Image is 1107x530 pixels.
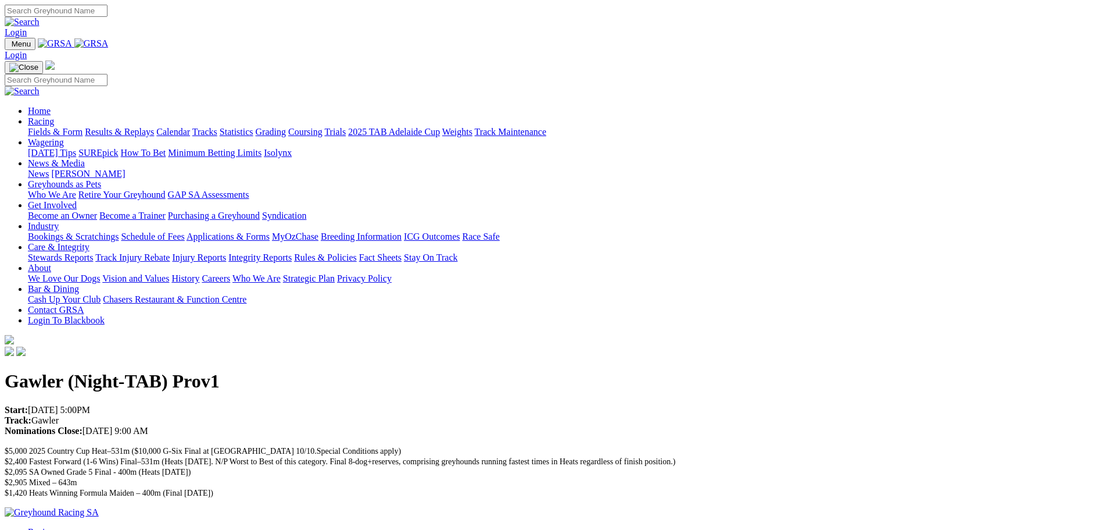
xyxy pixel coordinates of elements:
[5,507,99,518] img: Greyhound Racing SA
[228,252,292,262] a: Integrity Reports
[272,232,318,241] a: MyOzChase
[168,211,260,220] a: Purchasing a Greyhound
[5,335,14,344] img: logo-grsa-white.png
[28,315,105,325] a: Login To Blackbook
[168,148,261,158] a: Minimum Betting Limits
[5,61,43,74] button: Toggle navigation
[475,127,546,137] a: Track Maintenance
[324,127,346,137] a: Trials
[187,232,270,241] a: Applications & Forms
[5,5,108,17] input: Search
[5,347,14,356] img: facebook.svg
[78,148,118,158] a: SUREpick
[28,294,1102,305] div: Bar & Dining
[28,158,85,168] a: News & Media
[16,347,26,356] img: twitter.svg
[220,127,253,137] a: Statistics
[404,232,460,241] a: ICG Outcomes
[28,221,59,231] a: Industry
[95,252,170,262] a: Track Injury Rebate
[5,74,108,86] input: Search
[28,232,119,241] a: Bookings & Scratchings
[45,61,55,70] img: logo-grsa-white.png
[288,127,323,137] a: Coursing
[28,148,76,158] a: [DATE] Tips
[5,38,35,50] button: Toggle navigation
[462,232,499,241] a: Race Safe
[28,211,1102,221] div: Get Involved
[28,127,83,137] a: Fields & Form
[5,415,31,425] strong: Track:
[28,232,1102,242] div: Industry
[121,232,184,241] a: Schedule of Fees
[38,38,72,49] img: GRSA
[28,252,93,262] a: Stewards Reports
[121,148,166,158] a: How To Bet
[171,273,199,283] a: History
[5,371,1102,392] h1: Gawler (Night-TAB) Prov1
[28,169,49,179] a: News
[264,148,292,158] a: Isolynx
[156,127,190,137] a: Calendar
[404,252,457,262] a: Stay On Track
[5,426,83,436] strong: Nominations Close:
[28,284,79,294] a: Bar & Dining
[28,190,1102,200] div: Greyhounds as Pets
[5,50,27,60] a: Login
[9,63,38,72] img: Close
[28,242,89,252] a: Care & Integrity
[28,190,76,200] a: Who We Are
[232,273,281,283] a: Who We Are
[85,127,154,137] a: Results & Replays
[321,232,402,241] a: Breeding Information
[5,447,675,497] span: $5,000 2025 Country Cup Heat–531m ($10,000 G-Six Final at [GEOGRAPHIC_DATA] 10/10.Special Conditi...
[28,263,51,273] a: About
[168,190,249,200] a: GAP SA Assessments
[28,252,1102,263] div: Care & Integrity
[28,211,97,220] a: Become an Owner
[28,137,64,147] a: Wagering
[262,211,306,220] a: Syndication
[172,252,226,262] a: Injury Reports
[5,27,27,37] a: Login
[192,127,217,137] a: Tracks
[283,273,335,283] a: Strategic Plan
[28,169,1102,179] div: News & Media
[28,148,1102,158] div: Wagering
[28,116,54,126] a: Racing
[28,273,1102,284] div: About
[102,273,169,283] a: Vision and Values
[51,169,125,179] a: [PERSON_NAME]
[348,127,440,137] a: 2025 TAB Adelaide Cup
[28,305,84,315] a: Contact GRSA
[99,211,166,220] a: Become a Trainer
[359,252,402,262] a: Fact Sheets
[294,252,357,262] a: Rules & Policies
[28,179,101,189] a: Greyhounds as Pets
[28,273,100,283] a: We Love Our Dogs
[74,38,109,49] img: GRSA
[12,40,31,48] span: Menu
[28,200,77,210] a: Get Involved
[28,294,101,304] a: Cash Up Your Club
[442,127,472,137] a: Weights
[337,273,392,283] a: Privacy Policy
[202,273,230,283] a: Careers
[256,127,286,137] a: Grading
[78,190,166,200] a: Retire Your Greyhound
[5,17,40,27] img: Search
[28,106,51,116] a: Home
[28,127,1102,137] div: Racing
[5,86,40,97] img: Search
[5,405,1102,436] p: [DATE] 5:00PM Gawler [DATE] 9:00 AM
[103,294,246,304] a: Chasers Restaurant & Function Centre
[5,405,28,415] strong: Start:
